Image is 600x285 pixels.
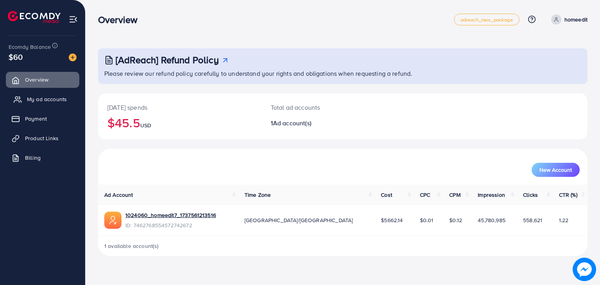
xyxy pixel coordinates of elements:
[420,191,430,199] span: CPC
[69,53,77,61] img: image
[104,212,121,229] img: ic-ads-acc.e4c84228.svg
[6,72,79,87] a: Overview
[9,43,51,51] span: Ecomdy Balance
[69,15,78,24] img: menu
[548,14,587,25] a: homeedit
[564,15,587,24] p: homeedit
[98,14,144,25] h3: Overview
[461,17,513,22] span: adreach_new_package
[6,150,79,166] a: Billing
[559,216,569,224] span: 1.22
[245,191,271,199] span: Time Zone
[25,154,41,162] span: Billing
[381,216,403,224] span: $5662.14
[107,103,252,112] p: [DATE] spends
[271,103,374,112] p: Total ad accounts
[104,191,133,199] span: Ad Account
[539,167,572,173] span: New Account
[125,211,216,219] a: 1024060_homeedit7_1737561213516
[25,76,48,84] span: Overview
[532,163,580,177] button: New Account
[25,115,47,123] span: Payment
[381,191,392,199] span: Cost
[107,115,252,130] h2: $45.5
[454,14,520,25] a: adreach_new_package
[523,216,542,224] span: 558,621
[420,216,434,224] span: $0.01
[478,191,505,199] span: Impression
[478,216,505,224] span: 45,780,985
[104,242,159,250] span: 1 available account(s)
[104,69,583,78] p: Please review our refund policy carefully to understand your rights and obligations when requesti...
[273,119,311,127] span: Ad account(s)
[6,91,79,107] a: My ad accounts
[573,258,596,281] img: image
[449,191,460,199] span: CPM
[6,111,79,126] a: Payment
[8,11,61,23] img: logo
[116,54,219,66] h3: [AdReach] Refund Policy
[6,130,79,146] a: Product Links
[125,221,216,229] span: ID: 7462768554572742672
[25,134,59,142] span: Product Links
[523,191,538,199] span: Clicks
[449,216,462,224] span: $0.12
[9,51,23,62] span: $60
[559,191,577,199] span: CTR (%)
[271,119,374,127] h2: 1
[245,216,353,224] span: [GEOGRAPHIC_DATA]/[GEOGRAPHIC_DATA]
[140,121,151,129] span: USD
[27,95,67,103] span: My ad accounts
